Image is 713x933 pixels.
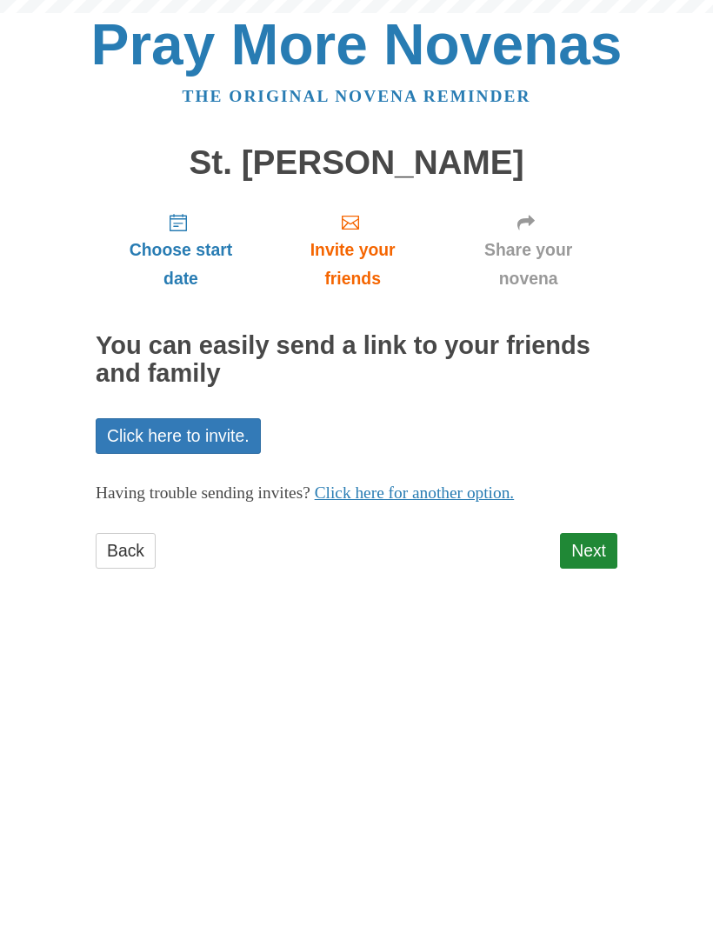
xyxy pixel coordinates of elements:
[315,483,515,502] a: Click here for another option.
[91,12,623,77] a: Pray More Novenas
[96,144,617,182] h1: St. [PERSON_NAME]
[96,483,310,502] span: Having trouble sending invites?
[283,236,422,293] span: Invite your friends
[560,533,617,569] a: Next
[96,418,261,454] a: Click here to invite.
[96,533,156,569] a: Back
[113,236,249,293] span: Choose start date
[96,332,617,388] h2: You can easily send a link to your friends and family
[266,198,439,302] a: Invite your friends
[439,198,617,302] a: Share your novena
[96,198,266,302] a: Choose start date
[456,236,600,293] span: Share your novena
[183,87,531,105] a: The original novena reminder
